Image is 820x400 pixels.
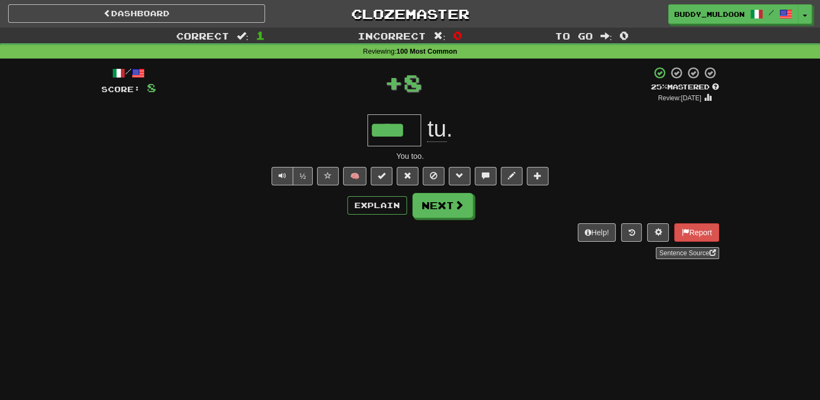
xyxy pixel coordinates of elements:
[281,4,538,23] a: Clozemaster
[427,116,446,142] span: tu
[396,48,457,55] strong: 100 Most Common
[403,69,422,96] span: 8
[555,30,593,41] span: To go
[256,29,265,42] span: 1
[578,223,616,242] button: Help!
[619,29,629,42] span: 0
[601,31,612,41] span: :
[8,4,265,23] a: Dashboard
[674,223,719,242] button: Report
[621,223,642,242] button: Round history (alt+y)
[674,9,745,19] span: Buddy_Muldoon
[101,66,156,80] div: /
[434,31,445,41] span: :
[101,151,719,162] div: You too.
[397,167,418,185] button: Reset to 0% Mastered (alt+r)
[453,29,462,42] span: 0
[317,167,339,185] button: Favorite sentence (alt+f)
[421,116,453,142] span: .
[769,9,774,16] span: /
[147,81,156,94] span: 8
[412,193,473,218] button: Next
[651,82,719,92] div: Mastered
[658,94,701,102] small: Review: [DATE]
[449,167,470,185] button: Grammar (alt+g)
[527,167,548,185] button: Add to collection (alt+a)
[272,167,293,185] button: Play sentence audio (ctl+space)
[371,167,392,185] button: Set this sentence to 100% Mastered (alt+m)
[384,66,403,99] span: +
[101,85,140,94] span: Score:
[668,4,798,24] a: Buddy_Muldoon /
[501,167,522,185] button: Edit sentence (alt+d)
[269,167,313,185] div: Text-to-speech controls
[176,30,229,41] span: Correct
[475,167,496,185] button: Discuss sentence (alt+u)
[656,247,719,259] a: Sentence Source
[423,167,444,185] button: Ignore sentence (alt+i)
[651,82,667,91] span: 25 %
[358,30,426,41] span: Incorrect
[237,31,249,41] span: :
[293,167,313,185] button: ½
[347,196,407,215] button: Explain
[343,167,366,185] button: 🧠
